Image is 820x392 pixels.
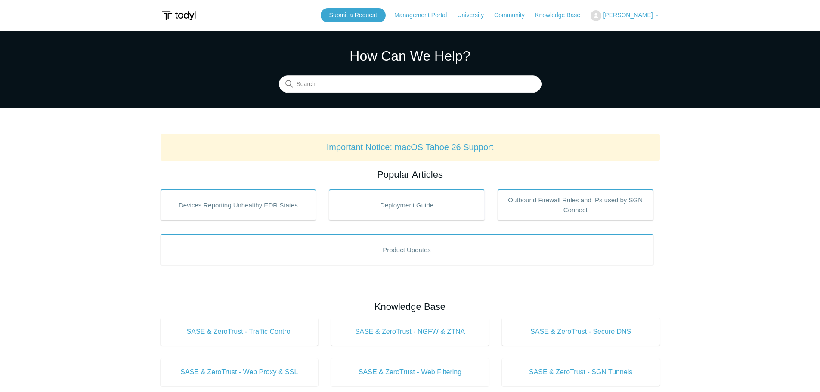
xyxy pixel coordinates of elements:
span: SASE & ZeroTrust - NGFW & ZTNA [344,327,476,337]
span: [PERSON_NAME] [603,12,653,19]
h2: Popular Articles [161,167,660,182]
a: Knowledge Base [535,11,589,20]
a: SASE & ZeroTrust - Traffic Control [161,318,319,346]
a: Deployment Guide [329,189,485,220]
a: SASE & ZeroTrust - Web Filtering [331,358,489,386]
input: Search [279,76,542,93]
a: SASE & ZeroTrust - Web Proxy & SSL [161,358,319,386]
a: SASE & ZeroTrust - SGN Tunnels [502,358,660,386]
span: SASE & ZeroTrust - Web Filtering [344,367,476,377]
span: SASE & ZeroTrust - Web Proxy & SSL [173,367,306,377]
a: SASE & ZeroTrust - Secure DNS [502,318,660,346]
span: SASE & ZeroTrust - SGN Tunnels [515,367,647,377]
a: University [457,11,492,20]
span: SASE & ZeroTrust - Traffic Control [173,327,306,337]
a: Product Updates [161,234,653,265]
a: Devices Reporting Unhealthy EDR States [161,189,316,220]
a: Outbound Firewall Rules and IPs used by SGN Connect [498,189,653,220]
a: SASE & ZeroTrust - NGFW & ZTNA [331,318,489,346]
span: SASE & ZeroTrust - Secure DNS [515,327,647,337]
img: Todyl Support Center Help Center home page [161,8,197,24]
a: Management Portal [394,11,455,20]
h1: How Can We Help? [279,46,542,66]
a: Important Notice: macOS Tahoe 26 Support [327,142,494,152]
h2: Knowledge Base [161,299,660,314]
button: [PERSON_NAME] [591,10,659,21]
a: Submit a Request [321,8,386,22]
a: Community [494,11,533,20]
